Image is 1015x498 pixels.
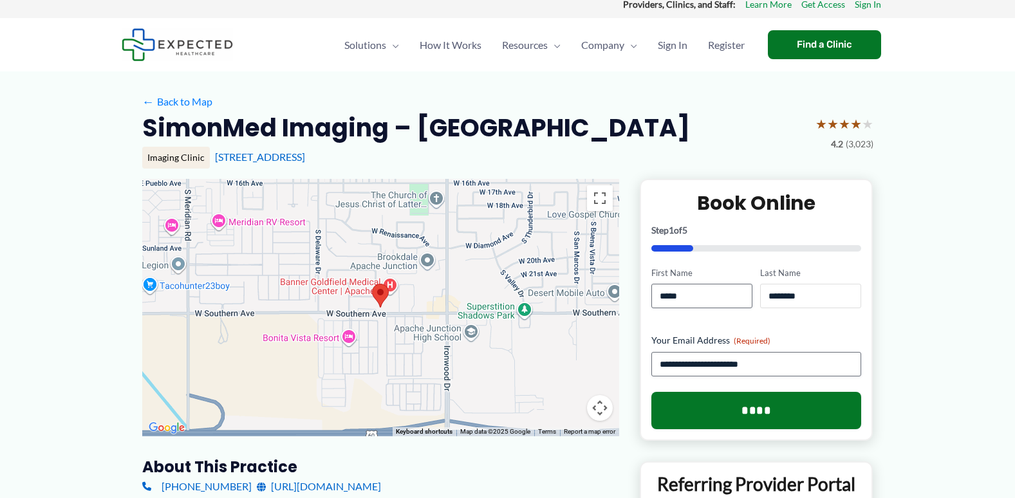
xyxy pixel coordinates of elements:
span: Map data ©2025 Google [460,428,530,435]
span: Menu Toggle [548,23,561,68]
img: Google [145,420,188,436]
span: ★ [839,112,850,136]
a: How It Works [409,23,492,68]
span: 5 [682,225,687,235]
label: First Name [651,267,752,279]
a: [STREET_ADDRESS] [215,151,305,163]
a: Register [698,23,755,68]
span: ★ [815,112,827,136]
span: (Required) [734,336,770,346]
h2: Book Online [651,190,862,216]
p: Referring Provider Portal [651,472,862,495]
span: ← [142,95,154,107]
div: Imaging Clinic [142,147,210,169]
a: Report a map error [564,428,615,435]
button: Keyboard shortcuts [396,427,452,436]
span: How It Works [420,23,481,68]
span: Resources [502,23,548,68]
a: Open this area in Google Maps (opens a new window) [145,420,188,436]
h3: About this practice [142,457,619,477]
img: Expected Healthcare Logo - side, dark font, small [122,28,233,61]
nav: Primary Site Navigation [334,23,755,68]
span: ★ [850,112,862,136]
a: ResourcesMenu Toggle [492,23,571,68]
button: Toggle fullscreen view [587,185,613,211]
span: Register [708,23,745,68]
label: Last Name [760,267,861,279]
a: SolutionsMenu Toggle [334,23,409,68]
span: Menu Toggle [624,23,637,68]
p: Step of [651,226,862,235]
span: Sign In [658,23,687,68]
h2: SimonMed Imaging – [GEOGRAPHIC_DATA] [142,112,690,143]
a: CompanyMenu Toggle [571,23,647,68]
span: ★ [862,112,873,136]
label: Your Email Address [651,334,862,347]
span: Company [581,23,624,68]
span: 1 [669,225,674,235]
button: Map camera controls [587,395,613,421]
span: (3,023) [846,136,873,152]
a: ←Back to Map [142,92,212,111]
a: Sign In [647,23,698,68]
span: Menu Toggle [386,23,399,68]
a: Terms (opens in new tab) [538,428,556,435]
span: ★ [827,112,839,136]
span: 4.2 [831,136,843,152]
span: Solutions [344,23,386,68]
a: [URL][DOMAIN_NAME] [257,477,381,496]
a: Find a Clinic [768,30,881,59]
a: [PHONE_NUMBER] [142,477,252,496]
